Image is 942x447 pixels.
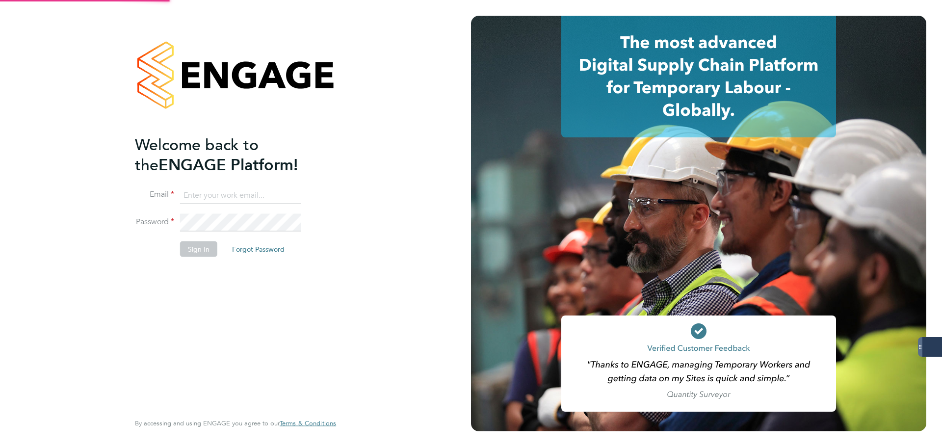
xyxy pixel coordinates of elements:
keeper-lock: Open Keeper Popup [286,189,298,201]
span: Terms & Conditions [280,419,336,427]
label: Email [135,189,174,200]
button: Sign In [180,241,217,257]
button: Forgot Password [224,241,292,257]
label: Password [135,217,174,227]
span: Welcome back to the [135,135,259,174]
span: By accessing and using ENGAGE you agree to our [135,419,336,427]
a: Terms & Conditions [280,420,336,427]
h2: ENGAGE Platform! [135,134,326,175]
input: Enter your work email... [180,186,301,204]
